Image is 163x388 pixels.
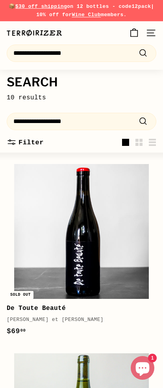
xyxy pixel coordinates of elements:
[7,76,156,89] h1: Search
[7,3,156,19] p: 📦 on 12 bottles - code | 10% off for members.
[15,4,67,9] span: $30 off shipping
[7,316,152,324] div: [PERSON_NAME] et [PERSON_NAME]
[132,4,151,9] strong: 12pack
[20,328,26,333] sup: 00
[7,93,156,103] p: 10 results
[125,21,143,45] a: Cart
[7,305,66,312] b: De Toute Beauté
[128,356,157,382] inbox-online-store-chat: Shopify online store chat
[7,157,156,342] a: Sold out De Toute Beauté [PERSON_NAME] et [PERSON_NAME]
[7,327,26,335] span: $69
[72,12,101,18] a: Wine Club
[7,291,33,299] div: Sold out
[7,132,44,153] button: Filter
